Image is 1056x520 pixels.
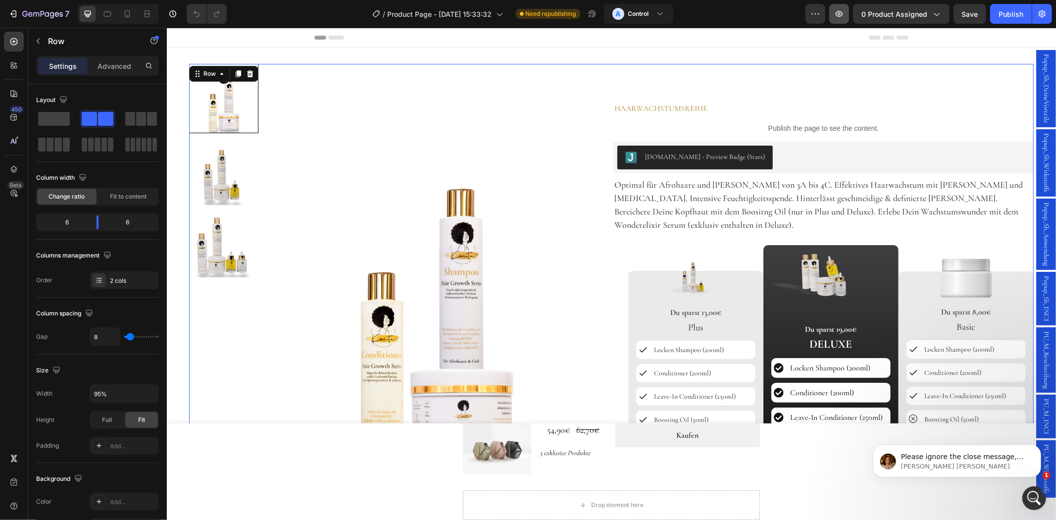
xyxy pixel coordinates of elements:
div: 2 cols [110,276,156,285]
div: Padding [36,441,59,450]
div: Publish [999,9,1023,19]
div: Beta [7,181,24,189]
div: 450 [9,105,24,113]
img: gempages_487418327522608049-51d70199-904c-490b-a100-389e26f1b145.png [604,200,724,280]
button: Judge.me - Preview Badge (Stars) [451,118,606,142]
div: Order [36,276,52,285]
div: Height [36,416,54,424]
div: 6 [38,215,89,229]
div: Add... [110,442,156,451]
iframe: Intercom live chat [1022,486,1046,510]
p: Leave-In Conditioner (250ml) [487,364,569,374]
p: Conditioner (200ml) [487,340,544,351]
h3: Control [628,9,649,19]
span: PU_M_Wirkstoffe [874,416,884,466]
p: Settings [49,61,77,71]
p: 5 exklusive Produkte [373,420,440,430]
img: gempages_487418327522608049-d75a502d-39f3-4ef3-9259-5d9ad22e69d7.png [773,231,825,270]
div: Column width [36,171,89,185]
div: 62,70€ [408,396,441,409]
iframe: To enrich screen reader interactions, please activate Accessibility in Grammarly extension settings [167,28,1056,520]
span: Popup_Sh_Anwendung [874,175,884,238]
iframe: Intercom notifications tin nhắn [858,424,1056,493]
div: 54,90€ [372,396,404,409]
p: Kaufen [510,402,532,414]
span: Fit to content [110,192,147,201]
div: Add... [110,498,156,507]
button: Publish [990,4,1032,24]
span: Save [962,10,978,18]
div: Columns management [36,249,113,262]
p: Locken Shampoo (200ml) [757,316,827,327]
img: Judgeme.png [458,124,470,136]
p: Locken Shampoo (200ml) [487,317,557,327]
span: 1 [1043,471,1051,479]
p: Conditioner (200ml) [623,359,687,371]
h1: Haarwachstumsreihe [447,74,867,88]
div: Undo/Redo [187,4,227,24]
button: Save [954,4,986,24]
p: Boosting Oil (50ml) [757,386,812,397]
span: / [383,9,386,19]
div: Width [36,389,52,398]
button: <p>Kaufen</p> [449,396,593,419]
p: Du sparst 8,00€ [741,278,858,290]
button: AControl [604,4,673,24]
span: Popup_Sh_INCI [874,248,884,294]
input: Auto [90,328,120,346]
div: [DOMAIN_NAME] - Preview Badge (Stars) [478,124,598,134]
button: 0 product assigned [853,4,950,24]
p: Conditioner (200ml) [757,340,814,350]
span: Popup_Sh_Wirkstoffe [874,105,884,165]
p: Du sparst 19,00€ [605,296,723,308]
span: PU_M_INCI [874,371,884,407]
span: Change ratio [49,192,85,201]
p: Row [48,35,132,47]
input: Auto [90,385,158,403]
p: Leave-In Conditioner (250ml) [757,363,839,373]
span: Full [102,416,112,424]
span: Product Page - [DATE] 15:33:32 [388,9,492,19]
div: Color [36,497,51,506]
span: Fit [138,416,145,424]
p: DELUXE [605,310,723,324]
img: image_demo.jpg [296,396,364,447]
p: Du sparst 13,00€ [470,279,588,291]
div: Drop element here [424,473,477,481]
p: Locken Shampoo (200ml) [623,334,704,346]
p: Publish the page to see the content. [447,96,867,106]
span: 0 product assigned [861,9,927,19]
p: A [616,9,621,19]
div: Column spacing [36,307,95,320]
span: Optimal für Afrohaare und [PERSON_NAME] von 3A bis 4C. Effektives Haarwachstum mit [PERSON_NAME] ... [448,152,856,203]
img: gempages_487418327522608049-454a7f25-ef64-4d5e-9404-be7003227165.png [500,231,559,270]
p: Leave-In Conditioner (250ml) [623,384,716,396]
span: Need republishing [526,9,576,18]
div: Layout [36,94,69,107]
span: PU_M_Beschreibung [874,304,884,361]
div: Background [36,472,84,486]
p: Basic [741,292,858,307]
p: 7 [65,8,69,20]
p: Advanced [98,61,131,71]
p: Plus [470,293,588,307]
div: Gap [36,332,48,341]
div: Size [36,364,62,377]
button: 7 [4,4,74,24]
div: Row [35,42,51,51]
div: 6 [106,215,157,229]
p: Boosting Oil (50ml) [487,387,542,397]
